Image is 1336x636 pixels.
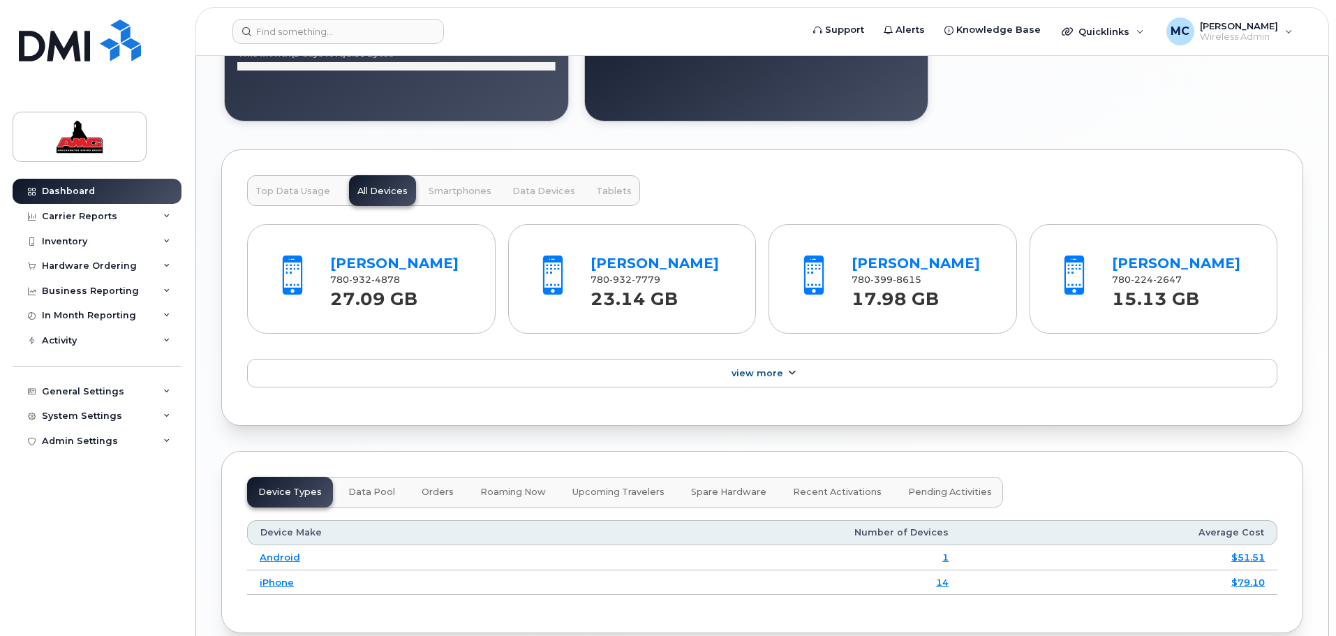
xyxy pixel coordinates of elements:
[1231,577,1265,588] a: $79.10
[961,520,1277,545] th: Average Cost
[504,175,584,206] button: Data Devices
[260,552,300,563] a: Android
[896,23,925,37] span: Alerts
[512,186,575,197] span: Data Devices
[852,255,980,272] a: [PERSON_NAME]
[893,274,921,285] span: 8615
[348,487,395,498] span: Data Pool
[1157,17,1302,45] div: Meagan Carter
[956,23,1041,37] span: Knowledge Base
[1078,26,1129,37] span: Quicklinks
[803,16,874,44] a: Support
[420,175,500,206] button: Smartphones
[732,368,783,378] span: View More
[852,281,939,309] strong: 17.98 GB
[691,487,766,498] span: Spare Hardware
[349,274,371,285] span: 932
[371,274,400,285] span: 4878
[330,255,459,272] a: [PERSON_NAME]
[1171,23,1189,40] span: MC
[429,186,491,197] span: Smartphones
[591,274,660,285] span: 780
[793,487,882,498] span: Recent Activations
[588,175,640,206] button: Tablets
[591,281,678,309] strong: 23.14 GB
[852,274,921,285] span: 780
[908,487,992,498] span: Pending Activities
[1200,20,1278,31] span: [PERSON_NAME]
[330,274,400,285] span: 780
[549,520,961,545] th: Number of Devices
[1153,274,1182,285] span: 2647
[591,255,719,272] a: [PERSON_NAME]
[870,274,893,285] span: 399
[330,281,417,309] strong: 27.09 GB
[935,16,1051,44] a: Knowledge Base
[1112,274,1182,285] span: 780
[936,577,949,588] a: 14
[825,23,864,37] span: Support
[1052,17,1154,45] div: Quicklinks
[1200,31,1278,43] span: Wireless Admin
[1112,281,1199,309] strong: 15.13 GB
[596,186,632,197] span: Tablets
[1112,255,1240,272] a: [PERSON_NAME]
[1131,274,1153,285] span: 224
[942,552,949,563] a: 1
[247,520,549,545] th: Device Make
[632,274,660,285] span: 7779
[422,487,454,498] span: Orders
[874,16,935,44] a: Alerts
[255,186,330,197] span: Top Data Usage
[260,577,294,588] a: iPhone
[247,175,339,206] button: Top Data Usage
[1231,552,1265,563] a: $51.51
[247,359,1277,388] a: View More
[572,487,665,498] span: Upcoming Travelers
[232,19,444,44] input: Find something...
[480,487,546,498] span: Roaming Now
[609,274,632,285] span: 932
